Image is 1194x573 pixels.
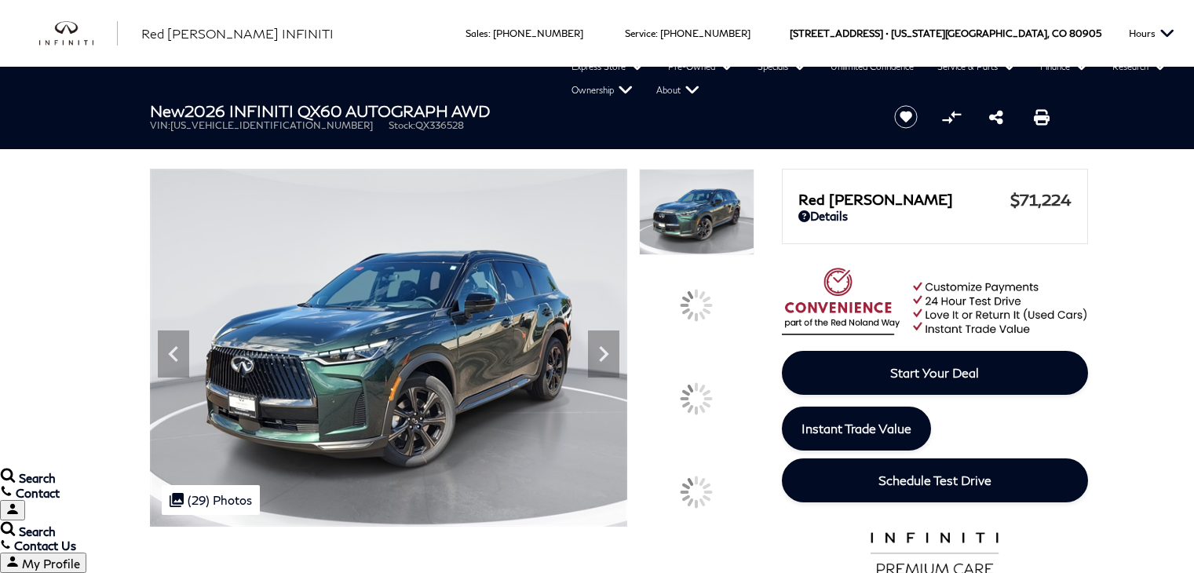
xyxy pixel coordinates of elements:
[798,209,1072,223] a: Details
[389,119,415,131] span: Stock:
[989,108,1003,126] a: Share this New 2026 INFINITI QX60 AUTOGRAPH AWD
[782,458,1088,502] a: Schedule Test Drive
[655,27,658,39] span: :
[493,27,583,39] a: [PHONE_NUMBER]
[656,55,746,78] a: Pre-Owned
[560,78,644,102] a: Ownership
[466,27,488,39] span: Sales
[746,55,819,78] a: Specials
[150,101,184,120] strong: New
[644,78,711,102] a: About
[170,119,373,131] span: [US_VEHICLE_IDENTIFICATION_NUMBER]
[150,119,170,131] span: VIN:
[150,169,628,527] img: New 2026 2T DEEP EMRLD INFINITI AUTOGRAPH AWD image 1
[782,407,931,451] a: Instant Trade Value
[22,557,80,571] span: My Profile
[940,105,963,129] button: Compare vehicle
[39,21,118,46] a: infiniti
[19,524,56,538] span: Search
[141,26,334,41] span: Red [PERSON_NAME] INFINITI
[798,191,1010,208] span: Red [PERSON_NAME]
[16,55,1194,102] nav: Main Navigation
[39,21,118,46] img: INFINITI
[782,351,1088,395] a: Start Your Deal
[790,27,1101,39] a: [STREET_ADDRESS] • [US_STATE][GEOGRAPHIC_DATA], CO 80905
[16,486,60,500] span: Contact
[1034,108,1050,126] a: Print this New 2026 INFINITI QX60 AUTOGRAPH AWD
[150,102,868,119] h1: 2026 INFINITI QX60 AUTOGRAPH AWD
[488,27,491,39] span: :
[141,24,334,43] a: Red [PERSON_NAME] INFINITI
[639,169,754,255] img: New 2026 2T DEEP EMRLD INFINITI AUTOGRAPH AWD image 1
[801,421,911,436] span: Instant Trade Value
[19,471,56,485] span: Search
[1101,55,1179,78] a: Research
[890,365,979,380] span: Start Your Deal
[415,119,464,131] span: QX336528
[1010,190,1072,209] span: $71,224
[889,104,923,130] button: Save vehicle
[798,190,1072,209] a: Red [PERSON_NAME] $71,224
[625,27,655,39] span: Service
[926,55,1028,78] a: Service & Parts
[660,27,750,39] a: [PHONE_NUMBER]
[560,55,656,78] a: Express Store
[1028,55,1101,78] a: Finance
[14,538,76,553] span: Contact Us
[819,55,926,78] a: Unlimited Confidence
